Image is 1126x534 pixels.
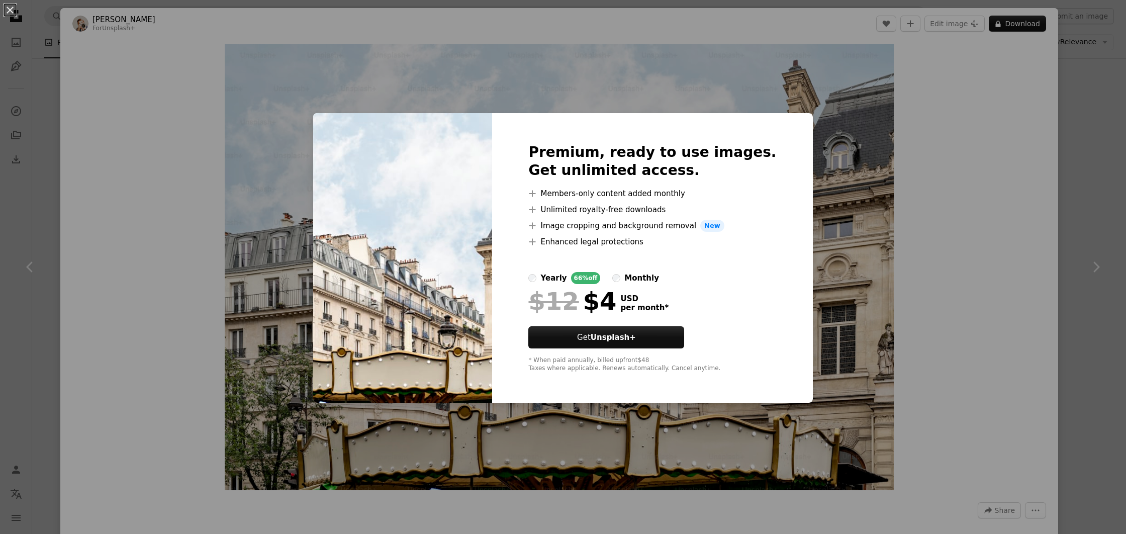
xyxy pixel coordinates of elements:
strong: Unsplash+ [591,333,636,342]
input: monthly [612,274,620,282]
span: per month * [620,303,669,312]
div: $4 [528,288,616,314]
li: Enhanced legal protections [528,236,776,248]
span: New [700,220,724,232]
div: 66% off [571,272,601,284]
li: Image cropping and background removal [528,220,776,232]
li: Unlimited royalty-free downloads [528,204,776,216]
div: monthly [624,272,659,284]
h2: Premium, ready to use images. Get unlimited access. [528,143,776,180]
input: yearly66%off [528,274,536,282]
button: GetUnsplash+ [528,326,684,348]
span: USD [620,294,669,303]
div: * When paid annually, billed upfront $48 Taxes where applicable. Renews automatically. Cancel any... [528,357,776,373]
span: $12 [528,288,579,314]
div: yearly [540,272,567,284]
li: Members-only content added monthly [528,188,776,200]
img: premium_photo-1718285552026-ec913034e39e [313,113,492,403]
